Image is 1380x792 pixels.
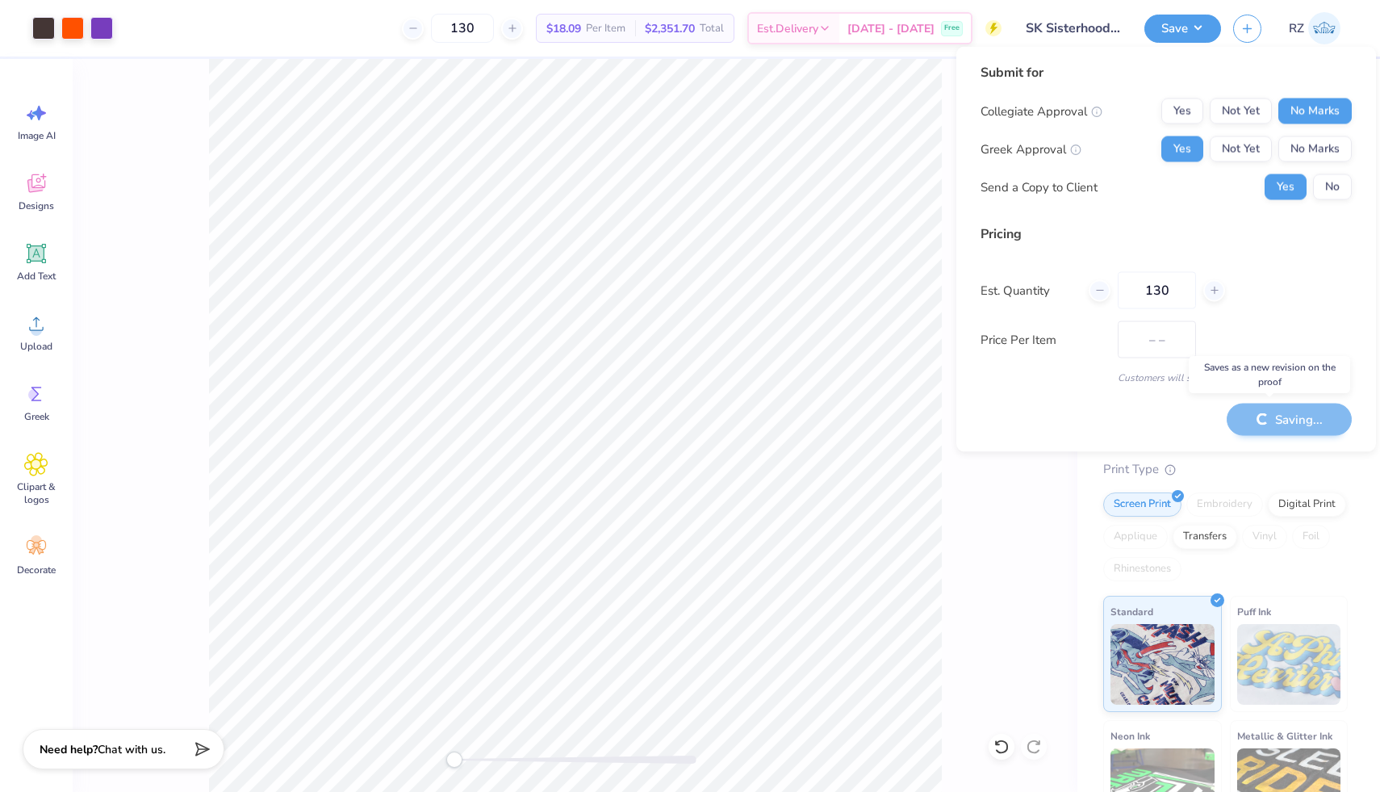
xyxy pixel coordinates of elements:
span: Chat with us. [98,742,165,757]
div: Transfers [1173,525,1237,549]
button: Not Yet [1210,98,1272,124]
span: RZ [1289,19,1304,38]
button: Yes [1161,98,1203,124]
input: Untitled Design [1014,12,1132,44]
div: Customers will see this price on HQ. [981,371,1352,385]
img: Rachel Zimmerman [1308,12,1340,44]
div: Print Type [1103,460,1348,479]
span: Puff Ink [1237,603,1271,620]
div: Collegiate Approval [981,102,1102,120]
button: No [1313,174,1352,200]
input: – – [1118,272,1196,309]
img: Puff Ink [1237,624,1341,705]
div: Greek Approval [981,140,1081,158]
button: Not Yet [1210,136,1272,162]
div: Accessibility label [446,752,462,768]
span: $18.09 [546,20,581,37]
div: Vinyl [1242,525,1287,549]
a: RZ [1282,12,1348,44]
span: Metallic & Glitter Ink [1237,727,1332,744]
div: Foil [1292,525,1330,549]
div: Digital Print [1268,492,1346,517]
div: Embroidery [1186,492,1263,517]
button: Save [1144,15,1221,43]
div: Send a Copy to Client [981,178,1098,196]
button: No Marks [1278,98,1352,124]
span: Total [700,20,724,37]
span: Standard [1110,603,1153,620]
span: Per Item [586,20,625,37]
div: Screen Print [1103,492,1181,517]
div: Pricing [981,224,1352,244]
input: – – [431,14,494,43]
span: Greek [24,410,49,423]
div: Saves as a new revision on the proof [1189,356,1350,393]
span: Est. Delivery [757,20,818,37]
span: Decorate [17,564,56,576]
span: Designs [19,199,54,212]
label: Est. Quantity [981,281,1077,300]
label: Price Per Item [981,330,1106,349]
span: Image AI [18,129,56,142]
strong: Need help? [40,742,98,757]
span: Free [944,23,960,34]
span: Clipart & logos [10,480,63,506]
div: Applique [1103,525,1168,549]
button: No Marks [1278,136,1352,162]
span: [DATE] - [DATE] [847,20,935,37]
span: Neon Ink [1110,727,1150,744]
div: Submit for [981,63,1352,82]
span: $2,351.70 [645,20,695,37]
span: Upload [20,340,52,353]
span: Add Text [17,270,56,283]
button: Yes [1265,174,1307,200]
img: Standard [1110,624,1215,705]
div: Rhinestones [1103,557,1181,581]
button: Yes [1161,136,1203,162]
